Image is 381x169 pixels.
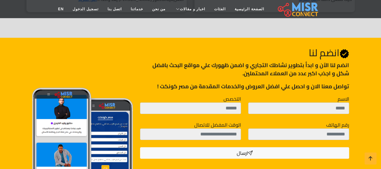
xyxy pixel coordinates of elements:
button: ارسال [140,147,349,159]
p: انضم لنا اﻵن و ابدأ بتطوير نشاطك التجاري و اضمن ظهورك علي مواقع البحث بافضل شكل و اجذب اكبر عدد م... [140,61,349,77]
a: الصفحة الرئيسية [230,3,268,15]
a: اخبار و مقالات [170,3,210,15]
h2: انضم لنا [140,47,349,59]
a: من نحن [148,3,170,15]
label: التخصص [223,95,241,102]
span: اخبار و مقالات [180,6,205,12]
label: الاسم [338,95,349,102]
a: الفئات [210,3,230,15]
label: رقم الهاتف [326,121,349,128]
label: الوقت المفضل للاتصال [194,121,241,128]
svg: Verified account [339,49,349,59]
img: main.misr_connect [278,2,318,17]
a: اتصل بنا [103,3,126,15]
a: خدماتنا [126,3,148,15]
a: تسجيل الدخول [68,3,103,15]
p: تواصل معنا الان و احصل علي افضل العروض والخدمات المقدمة من مصر كونكت ! [140,82,349,90]
a: EN [54,3,68,15]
